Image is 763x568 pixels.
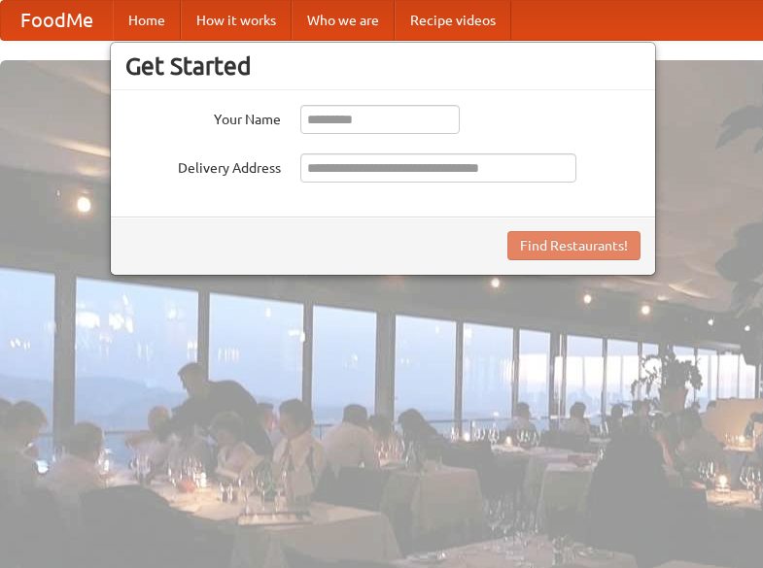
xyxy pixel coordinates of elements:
[181,1,292,40] a: How it works
[1,1,113,40] a: FoodMe
[125,153,281,178] label: Delivery Address
[507,231,641,260] button: Find Restaurants!
[113,1,181,40] a: Home
[125,105,281,129] label: Your Name
[395,1,511,40] a: Recipe videos
[292,1,395,40] a: Who we are
[125,51,641,81] h3: Get Started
